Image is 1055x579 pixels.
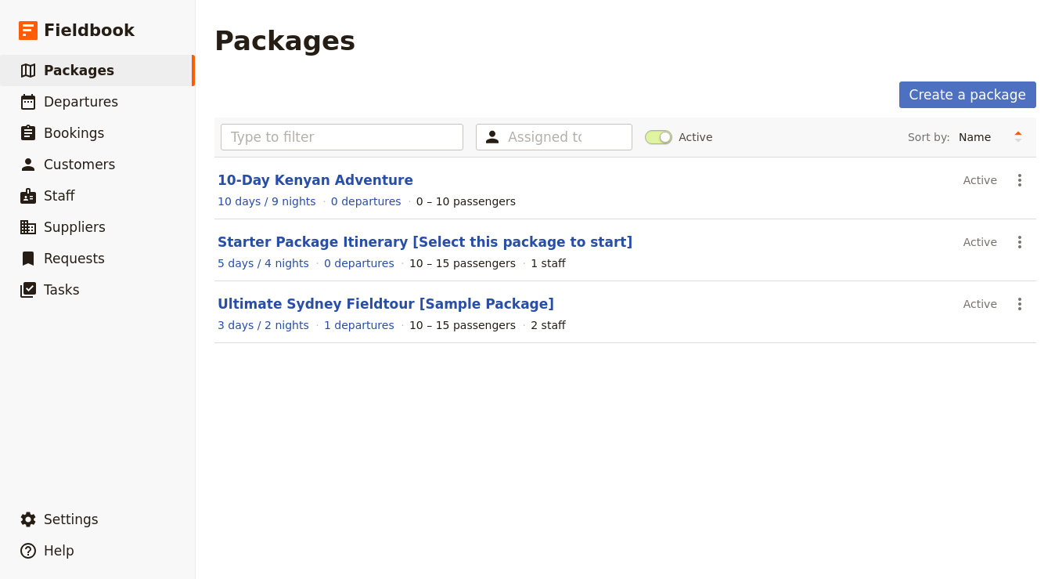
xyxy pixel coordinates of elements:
button: Actions [1006,167,1033,194]
a: View the itinerary for this package [218,194,316,209]
div: 10 – 15 passengers [409,255,516,271]
a: Starter Package Itinerary [Select this package to start] [218,234,632,250]
span: Suppliers [44,219,106,235]
div: 10 – 15 passengers [409,317,516,333]
span: Help [44,543,74,559]
input: Type to filter [221,124,463,150]
span: 3 days / 2 nights [218,319,309,331]
span: Packages [44,63,114,78]
div: 1 staff [531,255,565,271]
button: Actions [1006,291,1033,317]
div: Active [963,167,997,194]
a: View the departures for this package [331,194,401,209]
a: View the departures for this package [324,255,394,271]
span: Sort by: [908,129,950,145]
span: Fieldbook [44,19,135,42]
span: Tasks [44,282,80,298]
span: 5 days / 4 nights [218,257,309,270]
span: Departures [44,94,118,110]
span: Requests [44,251,105,266]
span: Settings [44,512,99,527]
a: View the itinerary for this package [218,317,309,333]
span: Staff [44,188,75,204]
a: Ultimate Sydney Fieldtour [Sample Package] [218,296,554,312]
input: Assigned to [508,128,582,147]
span: Bookings [44,125,104,141]
div: 0 – 10 passengers [416,194,516,209]
a: 10-Day Kenyan Adventure [218,172,413,188]
select: Sort by: [952,125,1006,149]
div: 2 staff [531,317,565,333]
button: Change sort direction [1006,125,1030,149]
button: Actions [1006,229,1033,255]
span: 10 days / 9 nights [218,195,316,208]
h1: Packages [214,25,355,56]
a: View the itinerary for this package [218,255,309,271]
a: Create a package [899,81,1036,108]
span: Customers [44,157,115,172]
div: Active [963,229,997,255]
a: View the departures for this package [324,317,394,333]
div: Active [963,291,997,317]
span: Active [679,129,712,145]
